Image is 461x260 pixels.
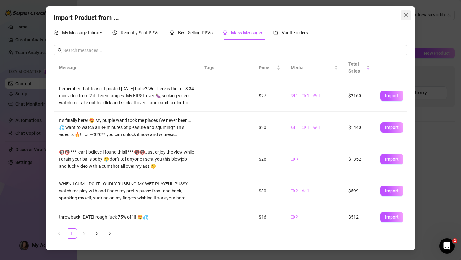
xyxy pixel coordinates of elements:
[199,55,238,80] th: Tags
[291,94,295,98] span: picture
[54,30,58,35] span: comment
[254,80,286,112] td: $27
[63,47,403,54] input: Search messages...
[439,238,455,254] iframe: Intercom live chat
[452,238,457,243] span: 1
[343,55,375,80] th: Total Sales
[254,55,286,80] th: Price
[343,175,375,207] td: $599
[380,154,403,164] button: Import
[59,85,194,106] div: Remember that teaser I posted [DATE] babe? Well here is the full 3:34 min video from 2 different ...
[259,64,275,71] span: Price
[121,30,159,35] span: Recently Sent PPVs
[282,30,308,35] span: Vault Folders
[380,91,403,101] button: Import
[59,149,194,170] div: 🔞🔞 ***i cant believe i found this!!*** 🔞🔞Just enjoy the view while I drain your balls baby 🤤 don'...
[401,13,411,18] span: Close
[291,215,295,219] span: video-camera
[254,175,286,207] td: $30
[254,207,286,228] td: $16
[58,48,62,53] span: search
[296,188,298,194] span: 2
[380,122,403,133] button: Import
[254,112,286,143] td: $20
[318,93,320,99] span: 1
[385,188,399,193] span: Import
[80,229,89,238] a: 2
[67,229,77,238] a: 1
[62,30,102,35] span: My Message Library
[170,30,174,35] span: trophy
[67,228,77,239] li: 1
[401,10,411,20] button: Close
[385,215,399,220] span: Import
[385,93,399,98] span: Import
[403,13,408,18] span: close
[79,228,90,239] li: 2
[296,156,298,162] span: 3
[54,228,64,239] li: Previous Page
[108,232,112,235] span: right
[307,93,309,99] span: 1
[291,126,295,129] span: picture
[59,214,194,221] div: throwback [DATE] rough fuck 75% off !! 😍💦
[302,126,306,129] span: video-camera
[385,157,399,162] span: Import
[296,214,298,220] span: 2
[59,117,194,138] div: It's finally here! 😍 My purple wand took me places I've never been... 💦 want to watch all 8+ minu...
[343,143,375,175] td: $1352
[54,14,119,21] span: Import Product from ...
[343,80,375,112] td: $2160
[380,186,403,196] button: Import
[307,125,309,131] span: 1
[296,93,298,99] span: 1
[291,157,295,161] span: video-camera
[302,94,306,98] span: video-camera
[57,232,61,235] span: left
[231,30,263,35] span: Mass Messages
[54,228,64,239] button: left
[343,207,375,228] td: $512
[112,30,117,35] span: history
[178,30,213,35] span: Best Selling PPVs
[313,126,317,129] span: eye
[254,143,286,175] td: $26
[385,125,399,130] span: Import
[105,228,115,239] button: right
[291,189,295,193] span: video-camera
[343,112,375,143] td: $1440
[291,64,333,71] span: Media
[59,180,194,201] div: WHEN I CUM, I DO IT LOUDLY RUBBING MY WET PLAYFUL PUSSY watch me play with and finger my pretty p...
[302,189,306,193] span: eye
[348,61,365,75] span: Total Sales
[273,30,278,35] span: folder
[307,188,309,194] span: 1
[105,228,115,239] li: Next Page
[54,55,199,80] th: Message
[223,30,227,35] span: trophy
[93,229,102,238] a: 3
[313,94,317,98] span: eye
[286,55,343,80] th: Media
[380,212,403,222] button: Import
[296,125,298,131] span: 1
[318,125,320,131] span: 1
